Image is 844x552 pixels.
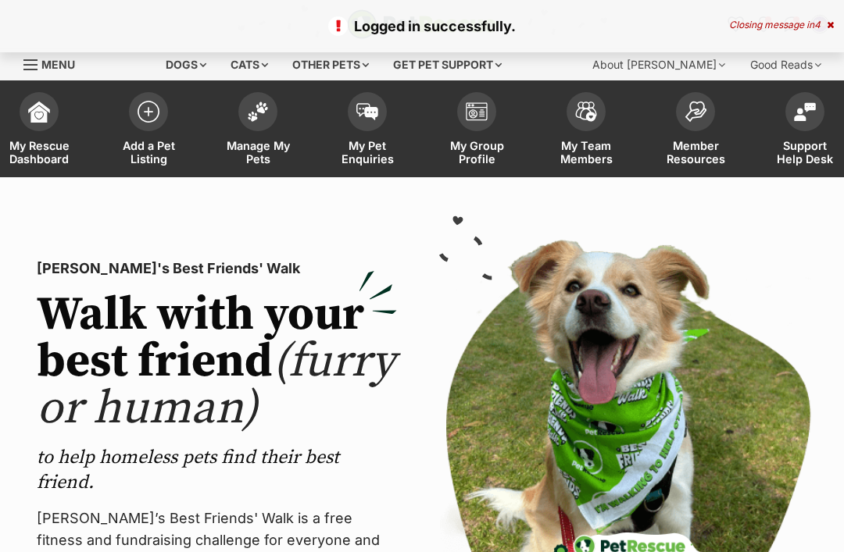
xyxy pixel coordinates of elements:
img: help-desk-icon-fdf02630f3aa405de69fd3d07c3f3aa587a6932b1a1747fa1d2bba05be0121f9.svg [794,102,816,121]
a: Menu [23,49,86,77]
p: [PERSON_NAME]'s Best Friends' Walk [37,258,397,280]
img: dashboard-icon-eb2f2d2d3e046f16d808141f083e7271f6b2e854fb5c12c21221c1fb7104beca.svg [28,101,50,123]
span: My Pet Enquiries [332,139,402,166]
span: Member Resources [660,139,731,166]
span: Add a Pet Listing [113,139,184,166]
img: manage-my-pets-icon-02211641906a0b7f246fdf0571729dbe1e7629f14944591b6c1af311fb30b64b.svg [247,101,269,122]
div: About [PERSON_NAME] [581,49,736,80]
img: group-profile-icon-3fa3cf56718a62981997c0bc7e787c4b2cf8bcc04b72c1350f741eb67cf2f40e.svg [466,102,488,121]
span: My Group Profile [442,139,512,166]
p: to help homeless pets find their best friend. [37,445,397,495]
a: My Group Profile [422,84,531,177]
span: Support Help Desk [770,139,840,166]
span: My Team Members [551,139,621,166]
span: My Rescue Dashboard [4,139,74,166]
div: Good Reads [739,49,832,80]
span: Menu [41,58,75,71]
span: (furry or human) [37,333,395,438]
a: My Pet Enquiries [313,84,422,177]
a: My Team Members [531,84,641,177]
h2: Walk with your best friend [37,292,397,433]
img: member-resources-icon-8e73f808a243e03378d46382f2149f9095a855e16c252ad45f914b54edf8863c.svg [685,101,706,122]
a: Add a Pet Listing [94,84,203,177]
img: pet-enquiries-icon-7e3ad2cf08bfb03b45e93fb7055b45f3efa6380592205ae92323e6603595dc1f.svg [356,103,378,120]
a: Manage My Pets [203,84,313,177]
div: Dogs [155,49,217,80]
a: Member Resources [641,84,750,177]
img: add-pet-listing-icon-0afa8454b4691262ce3f59096e99ab1cd57d4a30225e0717b998d2c9b9846f56.svg [138,101,159,123]
div: Other pets [281,49,380,80]
span: Manage My Pets [223,139,293,166]
img: team-members-icon-5396bd8760b3fe7c0b43da4ab00e1e3bb1a5d9ba89233759b79545d2d3fc5d0d.svg [575,101,597,122]
div: Cats [220,49,279,80]
div: Get pet support [382,49,513,80]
